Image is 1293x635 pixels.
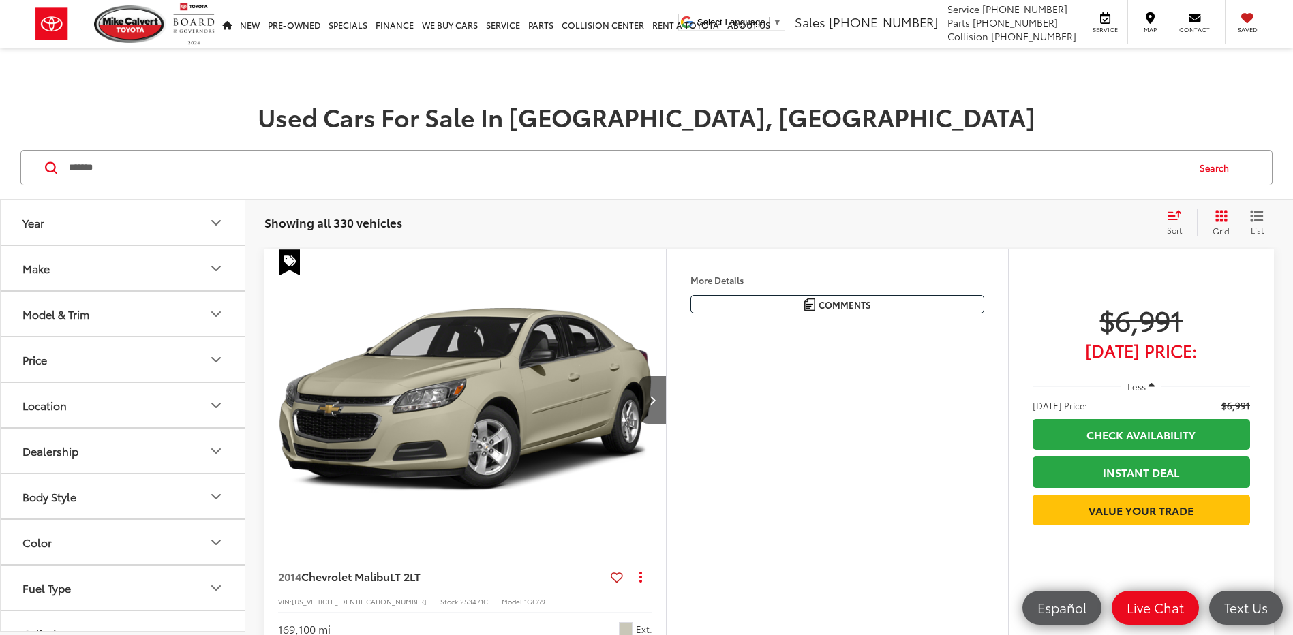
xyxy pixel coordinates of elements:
[1,520,246,564] button: ColorColor
[1209,591,1283,625] a: Text Us
[982,2,1067,16] span: [PHONE_NUMBER]
[1167,224,1182,236] span: Sort
[1221,399,1250,412] span: $6,991
[22,536,52,548] div: Color
[1033,456,1250,487] a: Instant Deal
[208,397,224,414] div: Location
[1022,591,1101,625] a: Español
[947,2,979,16] span: Service
[1,200,246,245] button: YearYear
[1,337,246,382] button: PricePrice
[208,260,224,277] div: Make
[208,215,224,231] div: Year
[1,383,246,427] button: LocationLocation
[94,5,166,43] img: Mike Calvert Toyota
[22,399,67,412] div: Location
[22,581,71,594] div: Fuel Type
[1112,591,1199,625] a: Live Chat
[460,596,488,606] span: 253471C
[1,246,246,290] button: MakeMake
[208,306,224,322] div: Model & Trim
[1033,399,1087,412] span: [DATE] Price:
[292,596,427,606] span: [US_VEHICLE_IDENTIFICATION_NUMBER]
[1160,209,1197,236] button: Select sort value
[22,490,76,503] div: Body Style
[208,489,224,505] div: Body Style
[208,580,224,596] div: Fuel Type
[278,569,605,584] a: 2014Chevrolet MalibuLT 2LT
[628,565,652,589] button: Actions
[1033,303,1250,337] span: $6,991
[301,568,390,584] span: Chevrolet Malibu
[1,292,246,336] button: Model & TrimModel & Trim
[390,568,421,584] span: LT 2LT
[1,474,246,518] button: Body StyleBody Style
[22,307,89,320] div: Model & Trim
[22,444,78,457] div: Dealership
[208,443,224,459] div: Dealership
[279,249,300,275] span: Special
[1,566,246,610] button: Fuel TypeFuel Type
[804,298,815,310] img: Comments
[67,151,1187,184] input: Search by Make, Model, or Keyword
[829,13,938,31] span: [PHONE_NUMBER]
[264,249,667,551] a: 2014 Chevrolet Malibu LT 2LT2014 Chevrolet Malibu LT 2LT2014 Chevrolet Malibu LT 2LT2014 Chevrole...
[1127,380,1146,392] span: Less
[639,376,666,424] button: Next image
[991,29,1076,43] span: [PHONE_NUMBER]
[1033,495,1250,525] a: Value Your Trade
[1120,599,1191,616] span: Live Chat
[1250,224,1264,236] span: List
[502,596,524,606] span: Model:
[264,214,402,230] span: Showing all 330 vehicles
[690,275,984,285] h4: More Details
[1,429,246,473] button: DealershipDealership
[278,596,292,606] span: VIN:
[22,216,44,229] div: Year
[278,568,301,584] span: 2014
[264,249,667,551] div: 2014 Chevrolet Malibu LT 2LT 0
[208,352,224,368] div: Price
[22,353,47,366] div: Price
[1197,209,1240,236] button: Grid View
[690,295,984,313] button: Comments
[639,571,642,582] span: dropdown dots
[1033,343,1250,357] span: [DATE] Price:
[1217,599,1275,616] span: Text Us
[1213,225,1230,236] span: Grid
[208,534,224,551] div: Color
[947,16,970,29] span: Parts
[1179,25,1210,34] span: Contact
[524,596,545,606] span: 1GC69
[22,262,50,275] div: Make
[947,29,988,43] span: Collision
[1232,25,1262,34] span: Saved
[795,13,825,31] span: Sales
[1031,599,1093,616] span: Español
[1187,151,1249,185] button: Search
[1090,25,1121,34] span: Service
[1033,419,1250,450] a: Check Availability
[1121,374,1162,399] button: Less
[264,249,667,552] img: 2014 Chevrolet Malibu LT 2LT
[440,596,460,606] span: Stock:
[1135,25,1165,34] span: Map
[973,16,1058,29] span: [PHONE_NUMBER]
[819,298,871,311] span: Comments
[773,17,782,27] span: ▼
[1240,209,1274,236] button: List View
